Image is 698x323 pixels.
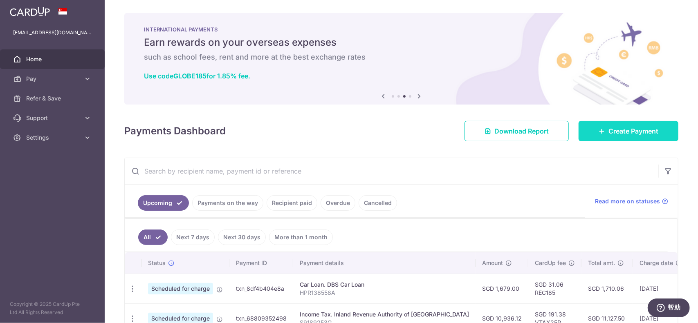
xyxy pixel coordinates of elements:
[269,229,333,245] a: More than 1 month
[138,195,189,211] a: Upcoming
[26,94,80,102] span: Refer & Save
[494,126,549,136] span: Download Report
[125,158,658,184] input: Search by recipient name, payment id or reference
[124,124,226,138] h4: Payments Dashboard
[595,197,660,205] span: Read more on statuses
[144,52,659,62] h6: such as school fees, rent and more at the best exchange rates
[588,259,615,267] span: Total amt.
[528,274,581,303] td: SGD 31.06 REC185
[465,121,569,141] a: Download Report
[640,259,673,267] span: Charge date
[482,259,503,267] span: Amount
[173,72,206,80] b: GLOBE185
[293,252,476,274] th: Payment details
[148,283,213,294] span: Scheduled for charge
[192,195,263,211] a: Payments on the way
[535,259,566,267] span: CardUp fee
[595,197,668,205] a: Read more on statuses
[633,274,689,303] td: [DATE]
[10,7,50,16] img: CardUp
[124,13,678,105] img: International Payment Banner
[144,36,659,49] h5: Earn rewards on your overseas expenses
[26,75,80,83] span: Pay
[229,252,293,274] th: Payment ID
[321,195,355,211] a: Overdue
[267,195,317,211] a: Recipient paid
[144,72,250,80] a: Use codeGLOBE185for 1.85% fee.
[26,55,80,63] span: Home
[359,195,397,211] a: Cancelled
[579,121,678,141] a: Create Payment
[647,298,690,319] iframe: 打开一个小组件，您可以在其中找到更多信息
[300,310,469,319] div: Income Tax. Inland Revenue Authority of [GEOGRAPHIC_DATA]
[13,29,92,37] p: [EMAIL_ADDRESS][DOMAIN_NAME]
[608,126,658,136] span: Create Payment
[218,229,266,245] a: Next 30 days
[300,289,469,297] p: HPR138558A
[148,259,166,267] span: Status
[476,274,528,303] td: SGD 1,679.00
[300,281,469,289] div: Car Loan. DBS Car Loan
[229,274,293,303] td: txn_8df4b404e8a
[26,134,80,142] span: Settings
[26,114,80,122] span: Support
[581,274,633,303] td: SGD 1,710.06
[138,229,168,245] a: All
[171,229,215,245] a: Next 7 days
[144,26,659,33] p: INTERNATIONAL PAYMENTS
